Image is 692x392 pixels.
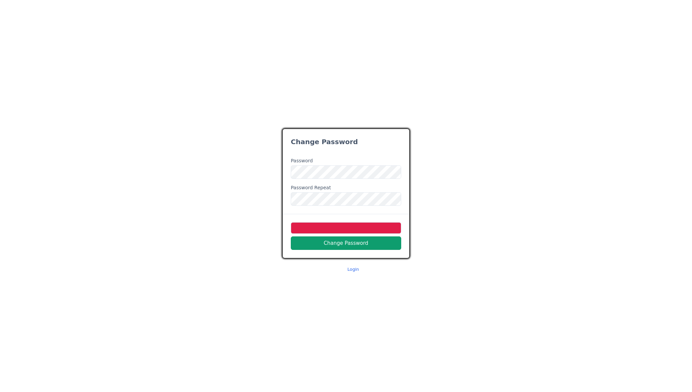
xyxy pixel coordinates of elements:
a: Login [347,267,359,272]
label: Password [291,157,313,164]
h3: Change Password [291,137,401,146]
button: Change Password [291,236,401,250]
p: Want to ? [283,266,409,272]
label: Password Repeat [291,184,331,191]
